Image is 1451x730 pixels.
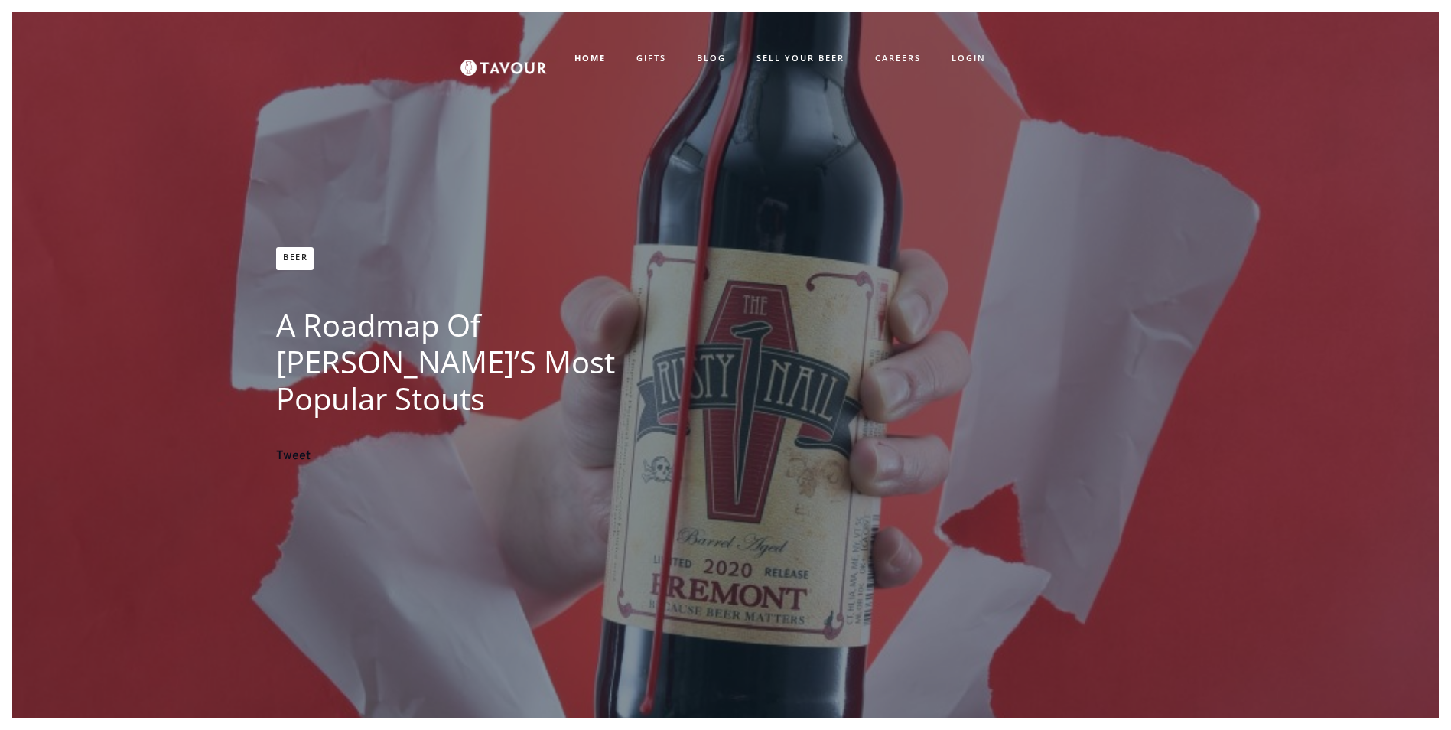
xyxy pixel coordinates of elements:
[276,307,712,417] h1: A Roadmap of [PERSON_NAME]’s Most Popular Stouts
[860,46,936,71] a: CAREERS
[559,46,621,71] a: HOME
[936,46,1001,71] a: LOGIN
[741,46,860,71] a: SELL YOUR BEER
[682,46,741,71] a: BLOG
[276,247,314,270] a: Beer
[621,46,682,71] a: GIFTS
[574,52,606,64] strong: HOME
[276,448,311,464] a: Tweet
